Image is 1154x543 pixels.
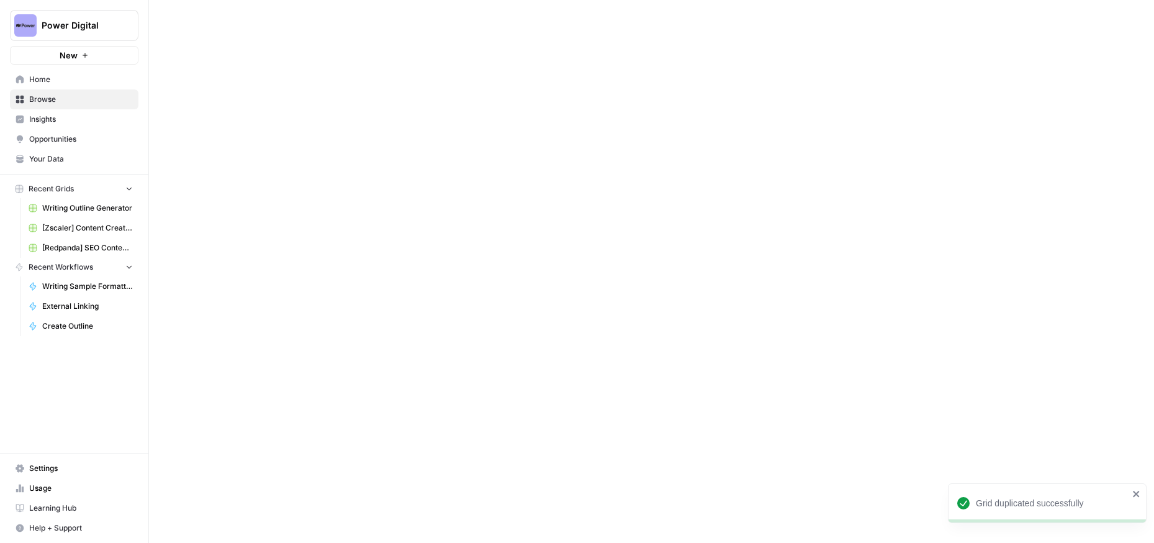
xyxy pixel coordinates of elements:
[60,49,78,62] span: New
[10,89,138,109] a: Browse
[14,14,37,37] img: Power Digital Logo
[42,321,133,332] span: Create Outline
[29,483,133,494] span: Usage
[29,153,133,165] span: Your Data
[1132,489,1141,499] button: close
[10,10,138,41] button: Workspace: Power Digital
[10,258,138,276] button: Recent Workflows
[23,198,138,218] a: Writing Outline Generator
[29,134,133,145] span: Opportunities
[10,478,138,498] a: Usage
[10,459,138,478] a: Settings
[23,316,138,336] a: Create Outline
[42,203,133,214] span: Writing Outline Generator
[42,19,117,32] span: Power Digital
[10,46,138,65] button: New
[10,498,138,518] a: Learning Hub
[29,183,74,194] span: Recent Grids
[29,74,133,85] span: Home
[29,503,133,514] span: Learning Hub
[42,281,133,292] span: Writing Sample Formatter
[10,518,138,538] button: Help + Support
[29,262,93,273] span: Recent Workflows
[23,218,138,238] a: [Zscaler] Content Creation
[29,463,133,474] span: Settings
[29,522,133,534] span: Help + Support
[10,70,138,89] a: Home
[23,238,138,258] a: [Redpanda] SEO Content Creation
[976,497,1129,509] div: Grid duplicated successfully
[10,180,138,198] button: Recent Grids
[42,222,133,234] span: [Zscaler] Content Creation
[10,109,138,129] a: Insights
[42,242,133,253] span: [Redpanda] SEO Content Creation
[23,276,138,296] a: Writing Sample Formatter
[23,296,138,316] a: External Linking
[29,114,133,125] span: Insights
[29,94,133,105] span: Browse
[42,301,133,312] span: External Linking
[10,149,138,169] a: Your Data
[10,129,138,149] a: Opportunities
